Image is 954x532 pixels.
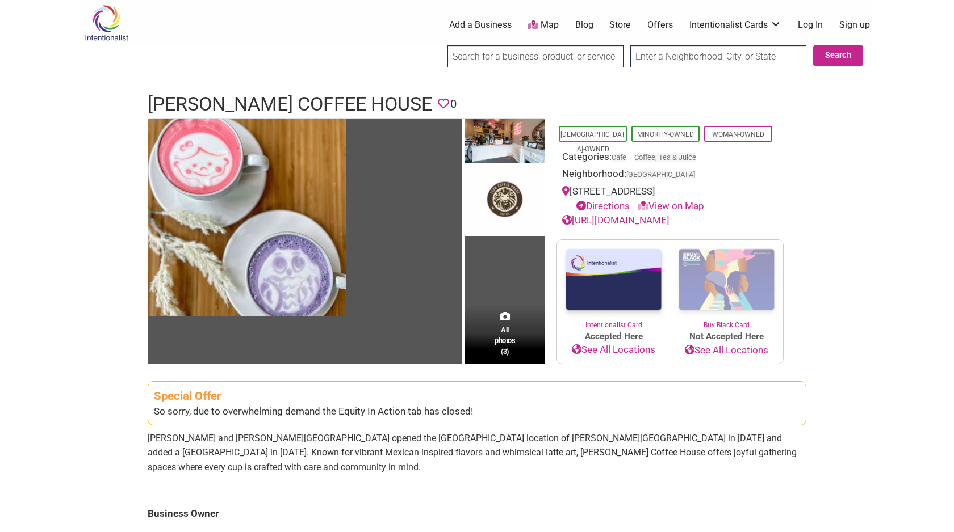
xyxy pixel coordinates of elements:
a: Directions [576,200,630,212]
div: Categories: [562,150,778,167]
a: Sign up [839,19,870,31]
span: [GEOGRAPHIC_DATA] [626,171,695,179]
input: Search for a business, product, or service [447,45,624,67]
div: Special Offer [154,387,800,405]
a: [URL][DOMAIN_NAME] [562,214,670,226]
a: Offers [647,19,673,31]
a: Intentionalist Card [557,240,670,330]
a: See All Locations [670,343,783,358]
a: Map [528,19,559,32]
a: [DEMOGRAPHIC_DATA]-Owned [560,130,625,153]
button: Search [813,45,863,66]
a: View on Map [638,200,704,212]
h1: [PERSON_NAME] Coffee House [148,91,432,118]
a: Store [609,19,631,31]
a: Buy Black Card [670,240,783,331]
img: Intentionalist Card [557,240,670,320]
img: Buy Black Card [670,240,783,320]
input: Enter a Neighborhood, City, or State [630,45,806,67]
span: All photos (3) [495,324,515,357]
img: Intentionalist [79,5,133,41]
div: Neighborhood: [562,167,778,184]
span: Not Accepted Here [670,330,783,343]
a: Woman-Owned [712,130,764,138]
a: Blog [575,19,593,31]
span: 0 [450,95,457,113]
a: Cafe [612,153,626,162]
div: So sorry, due to overwhelming demand the Equity In Action tab has closed! [154,404,800,419]
a: See All Locations [557,343,670,357]
p: [PERSON_NAME] and [PERSON_NAME][GEOGRAPHIC_DATA] opened the [GEOGRAPHIC_DATA] location of [PERSON... [148,431,806,475]
a: Log In [798,19,823,31]
a: Add a Business [449,19,512,31]
span: Accepted Here [557,330,670,343]
a: Coffee, Tea & Juice [634,153,696,162]
a: Intentionalist Cards [689,19,781,31]
a: Minority-Owned [637,130,694,138]
div: [STREET_ADDRESS] [562,184,778,213]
